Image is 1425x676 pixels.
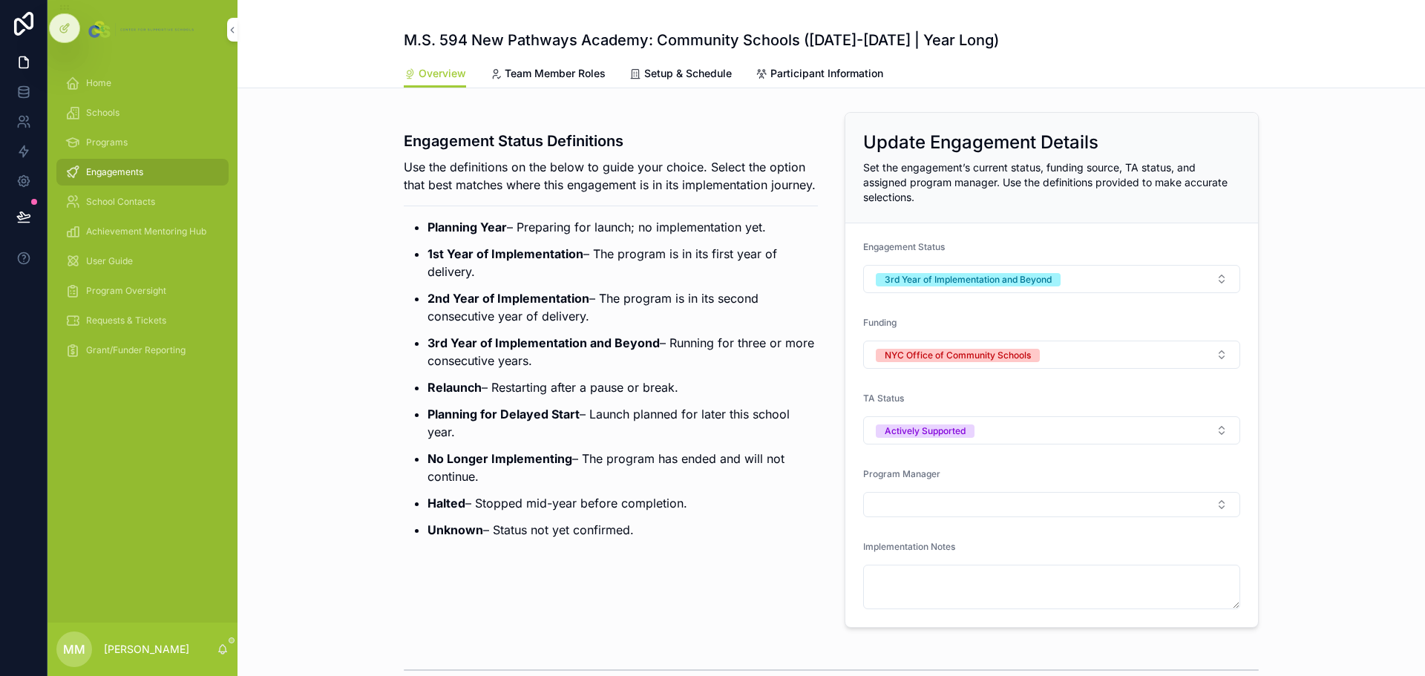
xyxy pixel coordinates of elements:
[56,99,229,126] a: Schools
[863,468,940,479] span: Program Manager
[404,158,818,194] p: Use the definitions on the below to guide your choice. Select the option that best matches where ...
[427,245,818,280] p: – The program is in its first year of delivery.
[86,315,166,326] span: Requests & Tickets
[427,291,589,306] strong: 2nd Year of Implementation
[427,220,507,234] strong: Planning Year
[427,450,818,485] p: – The program has ended and will not continue.
[427,521,818,539] p: – Status not yet confirmed.
[47,59,237,383] div: scrollable content
[885,349,1031,362] div: NYC Office of Community Schools
[863,265,1240,293] button: Select Button
[56,188,229,215] a: School Contacts
[644,66,732,81] span: Setup & Schedule
[56,248,229,275] a: User Guide
[863,492,1240,517] button: Select Button
[56,129,229,156] a: Programs
[427,334,818,370] p: – Running for three or more consecutive years.
[427,407,580,421] strong: Planning for Delayed Start
[86,196,155,208] span: School Contacts
[863,161,1228,203] span: Set the engagement’s current status, funding source, TA status, and assigned program manager. Use...
[629,60,732,90] a: Setup & Schedule
[427,405,818,441] p: – Launch planned for later this school year.
[863,131,1098,154] h2: Update Engagement Details
[427,522,483,537] strong: Unknown
[104,642,189,657] p: [PERSON_NAME]
[505,66,606,81] span: Team Member Roles
[863,416,1240,444] button: Select Button
[56,159,229,186] a: Engagements
[427,218,818,236] p: – Preparing for launch; no implementation yet.
[863,541,955,552] span: Implementation Notes
[86,226,206,237] span: Achievement Mentoring Hub
[86,107,119,119] span: Schools
[85,18,199,42] img: App logo
[63,640,85,658] span: MM
[86,255,133,267] span: User Guide
[885,424,966,438] div: Actively Supported
[427,380,482,395] strong: Relaunch
[404,30,999,50] h1: M.S. 594 New Pathways Academy: Community Schools ([DATE]-[DATE] | Year Long)
[56,278,229,304] a: Program Oversight
[404,130,818,152] h3: Engagement Status Definitions
[404,60,466,88] a: Overview
[427,246,583,261] strong: 1st Year of Implementation
[56,307,229,334] a: Requests & Tickets
[419,66,466,81] span: Overview
[56,70,229,96] a: Home
[427,494,818,512] p: – Stopped mid-year before completion.
[86,285,166,297] span: Program Oversight
[427,451,572,466] strong: No Longer Implementing
[427,496,465,511] strong: Halted
[756,60,883,90] a: Participant Information
[86,166,143,178] span: Engagements
[770,66,883,81] span: Participant Information
[86,77,111,89] span: Home
[56,218,229,245] a: Achievement Mentoring Hub
[86,137,128,148] span: Programs
[56,337,229,364] a: Grant/Funder Reporting
[885,273,1052,286] div: 3rd Year of Implementation and Beyond
[427,378,818,396] p: – Restarting after a pause or break.
[876,347,1040,362] button: Unselect NYC_OFFICE_OF_COMMUNITY_SCHOOLS
[86,344,186,356] span: Grant/Funder Reporting
[863,341,1240,369] button: Select Button
[863,393,904,404] span: TA Status
[863,317,897,328] span: Funding
[427,335,660,350] strong: 3rd Year of Implementation and Beyond
[863,241,945,252] span: Engagement Status
[490,60,606,90] a: Team Member Roles
[427,289,818,325] p: – The program is in its second consecutive year of delivery.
